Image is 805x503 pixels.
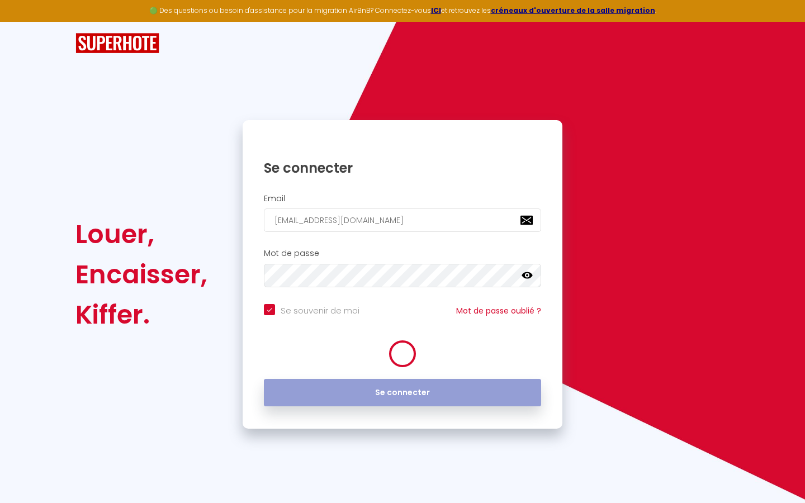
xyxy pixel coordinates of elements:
h2: Email [264,194,541,203]
a: ICI [431,6,441,15]
input: Ton Email [264,208,541,232]
a: créneaux d'ouverture de la salle migration [491,6,655,15]
div: Kiffer. [75,295,207,335]
h1: Se connecter [264,159,541,177]
h2: Mot de passe [264,249,541,258]
a: Mot de passe oublié ? [456,305,541,316]
button: Se connecter [264,379,541,407]
div: Encaisser, [75,254,207,295]
img: SuperHote logo [75,33,159,54]
button: Ouvrir le widget de chat LiveChat [9,4,42,38]
div: Louer, [75,214,207,254]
